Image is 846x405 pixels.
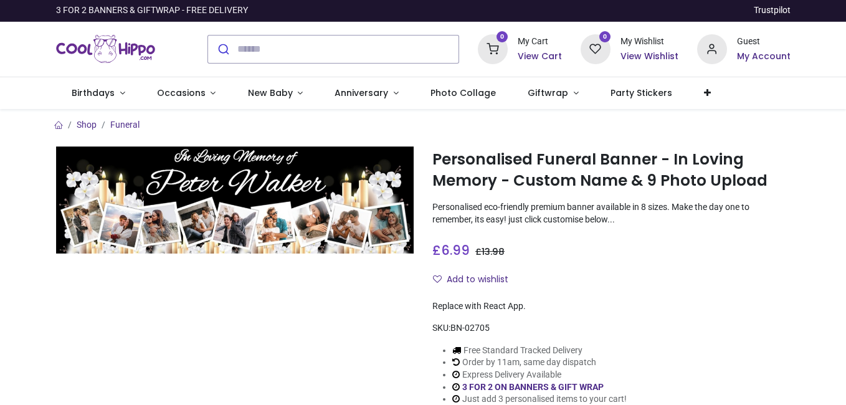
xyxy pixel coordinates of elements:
[599,31,611,43] sup: 0
[232,77,319,110] a: New Baby
[478,43,508,53] a: 0
[754,4,791,17] a: Trustpilot
[737,36,791,48] div: Guest
[475,245,505,258] span: £
[611,87,672,99] span: Party Stickers
[452,356,627,369] li: Order by 11am, same day dispatch
[528,87,568,99] span: Giftwrap
[110,120,140,130] a: Funeral
[482,245,505,258] span: 13.98
[497,31,508,43] sup: 0
[432,201,791,226] p: Personalised eco-friendly premium banner available in 8 sizes. Make the day one to remember, its ...
[335,87,388,99] span: Anniversary
[56,32,156,67] a: Logo of Cool Hippo
[518,36,562,48] div: My Cart
[432,300,791,313] div: Replace with React App.
[462,382,604,392] a: 3 FOR 2 ON BANNERS & GIFT WRAP
[430,87,496,99] span: Photo Collage
[518,50,562,63] a: View Cart
[56,77,141,110] a: Birthdays
[432,269,519,290] button: Add to wishlistAdd to wishlist
[141,77,232,110] a: Occasions
[432,149,791,192] h1: Personalised Funeral Banner - In Loving Memory - Custom Name & 9 Photo Upload
[72,87,115,99] span: Birthdays
[56,4,248,17] div: 3 FOR 2 BANNERS & GIFTWRAP - FREE DELIVERY
[620,50,678,63] a: View Wishlist
[319,77,415,110] a: Anniversary
[737,50,791,63] a: My Account
[56,146,414,254] img: Personalised Funeral Banner - In Loving Memory - Custom Name & 9 Photo Upload
[248,87,293,99] span: New Baby
[56,32,156,67] img: Cool Hippo
[450,323,490,333] span: BN-02705
[77,120,97,130] a: Shop
[208,36,237,63] button: Submit
[512,77,595,110] a: Giftwrap
[452,345,627,357] li: Free Standard Tracked Delivery
[432,322,791,335] div: SKU:
[581,43,611,53] a: 0
[620,36,678,48] div: My Wishlist
[432,241,470,259] span: £
[433,275,442,283] i: Add to wishlist
[441,241,470,259] span: 6.99
[452,369,627,381] li: Express Delivery Available
[157,87,206,99] span: Occasions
